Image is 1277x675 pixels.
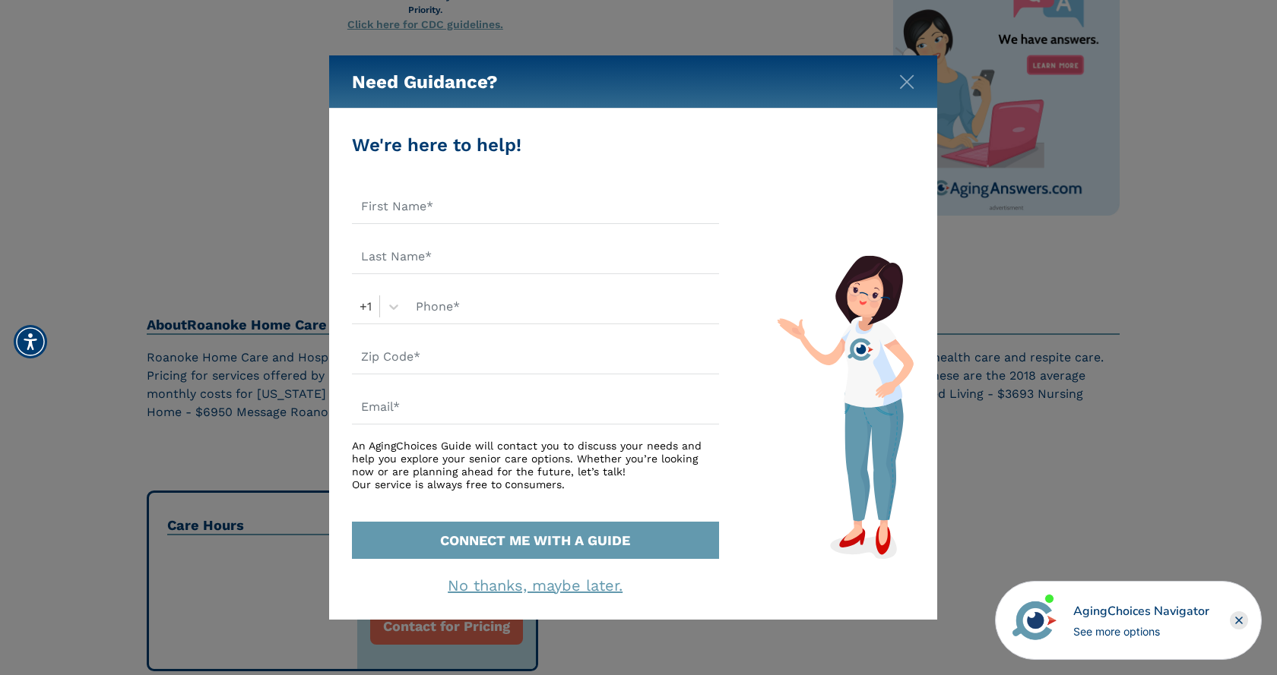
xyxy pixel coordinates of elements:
input: First Name* [352,189,719,224]
div: Close [1230,611,1248,629]
div: Accessibility Menu [14,325,47,358]
div: See more options [1073,623,1209,639]
h5: Need Guidance? [352,55,498,109]
div: We're here to help! [352,131,719,159]
img: match-guide-form.svg [777,255,914,559]
input: Zip Code* [352,339,719,374]
input: Last Name* [352,239,719,274]
input: Email* [352,390,719,424]
button: Close [899,71,914,87]
button: CONNECT ME WITH A GUIDE [352,522,719,559]
a: No thanks, maybe later. [448,576,623,595]
img: modal-close.svg [899,74,914,90]
div: An AgingChoices Guide will contact you to discuss your needs and help you explore your senior car... [352,440,719,490]
input: Phone* [407,289,719,324]
div: AgingChoices Navigator [1073,602,1209,620]
img: avatar [1009,595,1060,646]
